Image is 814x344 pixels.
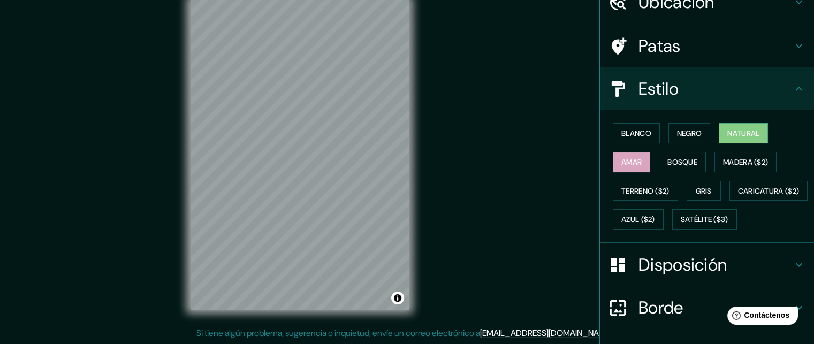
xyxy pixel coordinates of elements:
button: Azul ($2) [613,209,664,230]
div: Borde [600,286,814,329]
font: Patas [638,35,681,57]
button: Caricatura ($2) [729,181,808,201]
div: Estilo [600,67,814,110]
button: Activar o desactivar atribución [391,292,404,304]
font: Gris [696,186,712,196]
font: Terreno ($2) [621,186,670,196]
button: Satélite ($3) [672,209,737,230]
font: Satélite ($3) [681,215,728,225]
iframe: Lanzador de widgets de ayuda [719,302,802,332]
div: Disposición [600,243,814,286]
button: Madera ($2) [714,152,777,172]
button: Amar [613,152,650,172]
button: Natural [719,123,768,143]
font: Blanco [621,128,651,138]
button: Gris [687,181,721,201]
button: Negro [668,123,711,143]
a: [EMAIL_ADDRESS][DOMAIN_NAME] [480,327,612,339]
font: Madera ($2) [723,157,768,167]
font: Negro [677,128,702,138]
font: Caricatura ($2) [738,186,800,196]
font: Estilo [638,78,679,100]
button: Terreno ($2) [613,181,678,201]
font: Bosque [667,157,697,167]
font: Disposición [638,254,727,276]
font: Azul ($2) [621,215,655,225]
font: Si tiene algún problema, sugerencia o inquietud, envíe un correo electrónico a [196,327,480,339]
button: Blanco [613,123,660,143]
div: Patas [600,25,814,67]
button: Bosque [659,152,706,172]
font: Borde [638,296,683,319]
font: Amar [621,157,642,167]
font: Natural [727,128,759,138]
